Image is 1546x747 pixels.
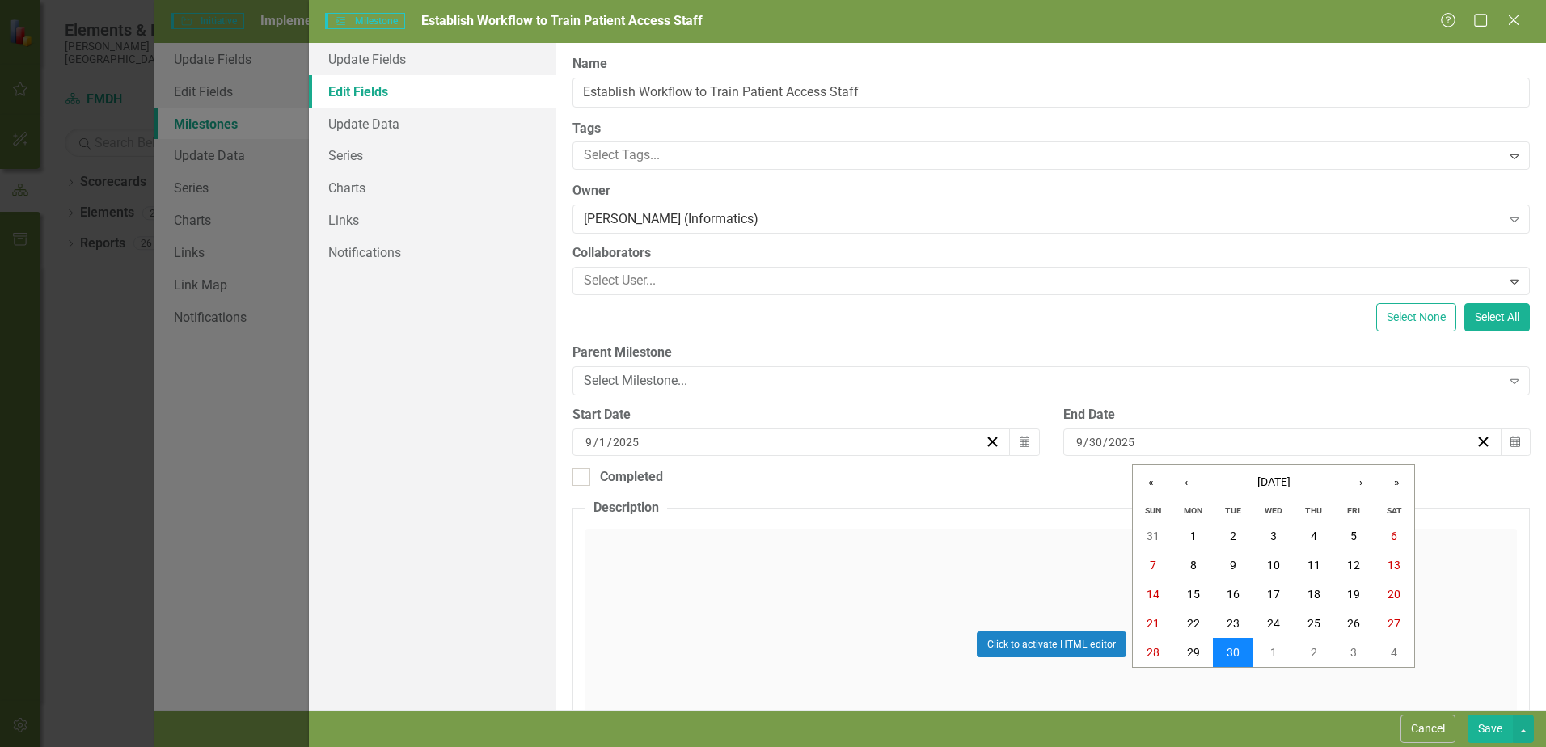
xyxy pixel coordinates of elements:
button: Select All [1464,303,1530,331]
button: September 7, 2025 [1133,551,1173,580]
abbr: October 4, 2025 [1391,646,1397,659]
abbr: Thursday [1305,505,1322,516]
abbr: September 13, 2025 [1388,559,1400,572]
legend: Description [585,499,667,517]
button: Click to activate HTML editor [977,631,1126,657]
abbr: September 20, 2025 [1388,588,1400,601]
button: September 28, 2025 [1133,638,1173,667]
span: / [607,435,612,449]
button: September 19, 2025 [1334,580,1375,609]
abbr: Monday [1184,505,1202,516]
abbr: September 12, 2025 [1347,559,1360,572]
abbr: September 17, 2025 [1267,588,1280,601]
button: September 27, 2025 [1374,609,1414,638]
abbr: September 26, 2025 [1347,617,1360,630]
label: Owner [572,182,1530,200]
abbr: September 14, 2025 [1147,588,1159,601]
button: September 12, 2025 [1334,551,1375,580]
span: Establish Workflow to Train Patient Access Staff [421,13,703,28]
span: / [593,435,598,449]
a: Edit Fields [309,75,556,108]
abbr: August 31, 2025 [1147,530,1159,542]
a: Update Fields [309,43,556,75]
input: mm [1075,434,1083,450]
div: Start Date [572,406,1039,424]
input: Milestone Name [572,78,1530,108]
button: September 2, 2025 [1213,521,1253,551]
button: September 25, 2025 [1294,609,1334,638]
abbr: September 3, 2025 [1270,530,1277,542]
abbr: October 1, 2025 [1270,646,1277,659]
button: September 13, 2025 [1374,551,1414,580]
abbr: September 10, 2025 [1267,559,1280,572]
abbr: October 2, 2025 [1311,646,1317,659]
abbr: September 18, 2025 [1307,588,1320,601]
button: August 31, 2025 [1133,521,1173,551]
abbr: September 19, 2025 [1347,588,1360,601]
button: » [1379,465,1414,500]
span: / [1083,435,1088,449]
a: Links [309,204,556,236]
abbr: September 5, 2025 [1350,530,1357,542]
a: Update Data [309,108,556,140]
button: September 1, 2025 [1173,521,1214,551]
abbr: September 27, 2025 [1388,617,1400,630]
button: September 26, 2025 [1334,609,1375,638]
button: September 6, 2025 [1374,521,1414,551]
button: October 4, 2025 [1374,638,1414,667]
abbr: Tuesday [1225,505,1241,516]
button: September 15, 2025 [1173,580,1214,609]
div: End Date [1063,406,1530,424]
label: Collaborators [572,244,1530,263]
button: › [1343,465,1379,500]
abbr: September 21, 2025 [1147,617,1159,630]
button: September 17, 2025 [1253,580,1294,609]
button: September 30, 2025 [1213,638,1253,667]
button: September 4, 2025 [1294,521,1334,551]
button: October 2, 2025 [1294,638,1334,667]
abbr: Wednesday [1265,505,1282,516]
div: Completed [600,468,663,487]
a: Series [309,139,556,171]
button: September 16, 2025 [1213,580,1253,609]
button: September 29, 2025 [1173,638,1214,667]
span: [DATE] [1257,475,1290,488]
button: September 10, 2025 [1253,551,1294,580]
button: September 5, 2025 [1334,521,1375,551]
a: Notifications [309,236,556,268]
abbr: September 23, 2025 [1227,617,1240,630]
label: Parent Milestone [572,344,1530,362]
abbr: September 11, 2025 [1307,559,1320,572]
button: September 8, 2025 [1173,551,1214,580]
button: September 11, 2025 [1294,551,1334,580]
button: September 20, 2025 [1374,580,1414,609]
abbr: September 8, 2025 [1190,559,1197,572]
label: Tags [572,120,1530,138]
button: September 22, 2025 [1173,609,1214,638]
abbr: September 15, 2025 [1187,588,1200,601]
abbr: September 2, 2025 [1230,530,1236,542]
abbr: September 22, 2025 [1187,617,1200,630]
abbr: October 3, 2025 [1350,646,1357,659]
button: September 18, 2025 [1294,580,1334,609]
abbr: Sunday [1145,505,1161,516]
abbr: September 16, 2025 [1227,588,1240,601]
button: Save [1468,715,1513,743]
button: September 9, 2025 [1213,551,1253,580]
span: / [1103,435,1108,449]
a: Charts [309,171,556,204]
abbr: September 29, 2025 [1187,646,1200,659]
abbr: September 30, 2025 [1227,646,1240,659]
abbr: September 6, 2025 [1391,530,1397,542]
button: Select None [1376,303,1456,331]
input: yyyy [1108,434,1135,450]
button: September 3, 2025 [1253,521,1294,551]
abbr: September 4, 2025 [1311,530,1317,542]
button: September 24, 2025 [1253,609,1294,638]
label: Name [572,55,1530,74]
button: September 14, 2025 [1133,580,1173,609]
abbr: September 9, 2025 [1230,559,1236,572]
div: Select Milestone... [584,372,1501,390]
abbr: September 28, 2025 [1147,646,1159,659]
abbr: September 24, 2025 [1267,617,1280,630]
